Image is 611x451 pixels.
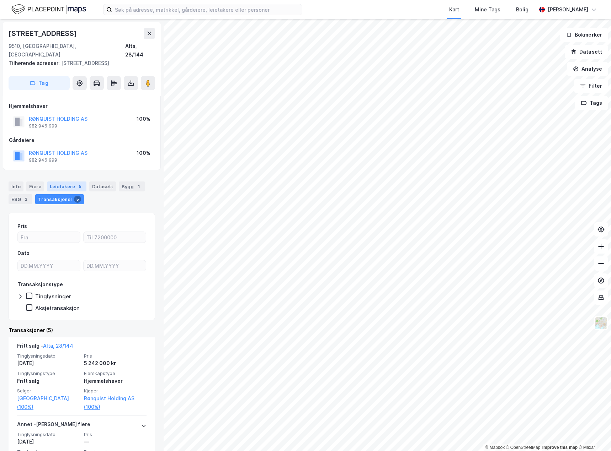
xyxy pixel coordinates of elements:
[119,181,145,191] div: Bygg
[9,42,125,59] div: 9510, [GEOGRAPHIC_DATA], [GEOGRAPHIC_DATA]
[9,136,155,145] div: Gårdeiere
[575,417,611,451] iframe: Chat Widget
[449,5,459,14] div: Kart
[17,394,80,411] a: [GEOGRAPHIC_DATA] (100%)
[125,42,155,59] div: Alta, 28/144
[18,260,80,271] input: DD.MM.YYYY
[594,316,608,330] img: Z
[9,28,78,39] div: [STREET_ADDRESS]
[11,3,86,16] img: logo.f888ab2527a4732fd821a326f86c7f29.svg
[17,438,80,446] div: [DATE]
[18,232,80,243] input: Fra
[22,196,30,203] div: 2
[506,445,541,450] a: OpenStreetMap
[84,232,146,243] input: Til 7200000
[84,353,147,359] span: Pris
[17,431,80,438] span: Tinglysningsdato
[35,293,71,300] div: Tinglysninger
[9,59,149,67] div: [STREET_ADDRESS]
[84,431,147,438] span: Pris
[17,222,27,230] div: Pris
[542,445,578,450] a: Improve this map
[89,181,116,191] div: Datasett
[112,4,302,15] input: Søk på adresse, matrikkel, gårdeiere, leietakere eller personer
[84,370,147,376] span: Eierskapstype
[84,394,147,411] a: Rønquist Holding AS (100%)
[9,60,61,66] span: Tilhørende adresser:
[9,181,23,191] div: Info
[35,305,80,311] div: Aksjetransaksjon
[17,249,30,257] div: Dato
[84,377,147,385] div: Hjemmelshaver
[17,342,73,353] div: Fritt salg -
[17,420,90,431] div: Annet - [PERSON_NAME] flere
[17,377,80,385] div: Fritt salg
[9,102,155,110] div: Hjemmelshaver
[574,79,608,93] button: Filter
[35,194,84,204] div: Transaksjoner
[17,359,80,368] div: [DATE]
[26,181,44,191] div: Eiere
[475,5,500,14] div: Mine Tags
[575,96,608,110] button: Tags
[17,388,80,394] span: Selger
[29,123,57,129] div: 982 946 999
[9,194,32,204] div: ESG
[29,157,57,163] div: 982 946 999
[84,359,147,368] div: 5 242 000 kr
[485,445,505,450] a: Mapbox
[565,45,608,59] button: Datasett
[137,149,150,157] div: 100%
[84,260,146,271] input: DD.MM.YYYY
[548,5,588,14] div: [PERSON_NAME]
[17,370,80,376] span: Tinglysningstype
[9,326,155,335] div: Transaksjoner (5)
[560,28,608,42] button: Bokmerker
[516,5,528,14] div: Bolig
[17,353,80,359] span: Tinglysningsdato
[575,417,611,451] div: Kontrollprogram for chat
[9,76,70,90] button: Tag
[567,62,608,76] button: Analyse
[135,183,142,190] div: 1
[84,438,147,446] div: —
[17,280,63,289] div: Transaksjonstype
[137,115,150,123] div: 100%
[84,388,147,394] span: Kjøper
[47,181,86,191] div: Leietakere
[76,183,84,190] div: 5
[43,343,73,349] a: Alta, 28/144
[74,196,81,203] div: 5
